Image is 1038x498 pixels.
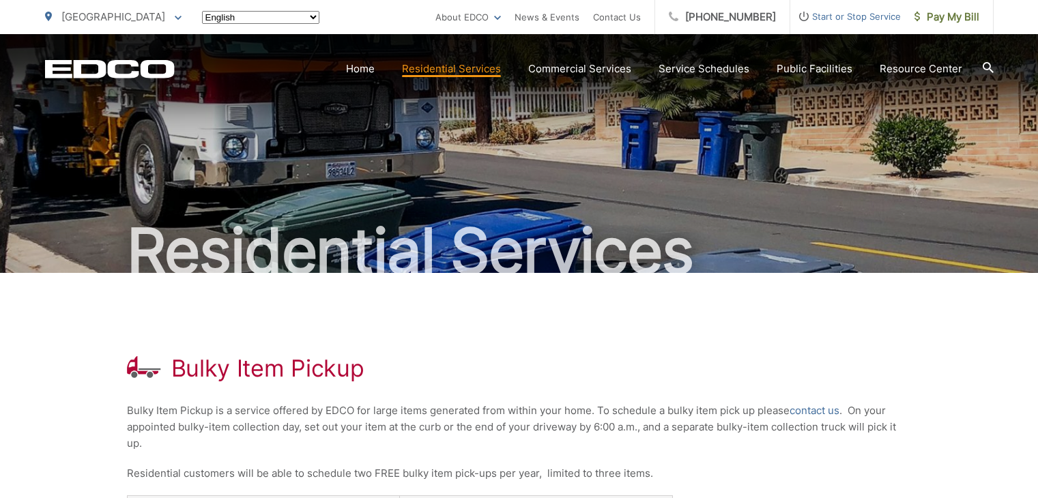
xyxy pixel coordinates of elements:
[880,61,962,77] a: Resource Center
[435,9,501,25] a: About EDCO
[61,10,165,23] span: [GEOGRAPHIC_DATA]
[346,61,375,77] a: Home
[777,61,852,77] a: Public Facilities
[202,11,319,24] select: Select a language
[659,61,749,77] a: Service Schedules
[914,9,979,25] span: Pay My Bill
[45,59,175,78] a: EDCD logo. Return to the homepage.
[790,402,839,419] a: contact us
[127,465,912,482] p: Residential customers will be able to schedule two FREE bulky item pick-ups per year, limited to ...
[528,61,631,77] a: Commercial Services
[402,61,501,77] a: Residential Services
[45,217,994,285] h2: Residential Services
[593,9,641,25] a: Contact Us
[515,9,579,25] a: News & Events
[171,355,364,382] h1: Bulky Item Pickup
[127,402,912,452] p: Bulky Item Pickup is a service offered by EDCO for large items generated from within your home. T...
